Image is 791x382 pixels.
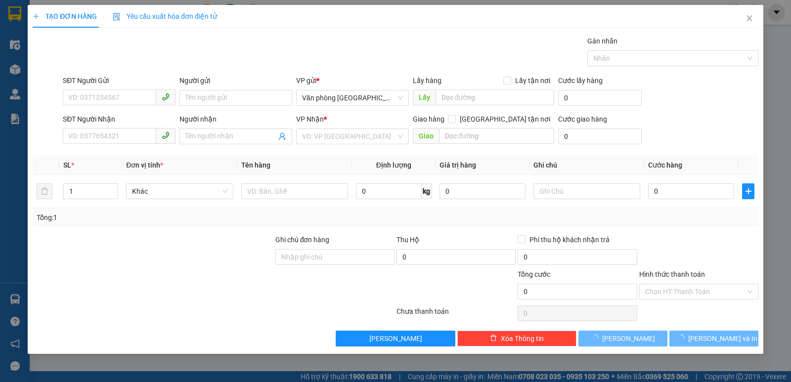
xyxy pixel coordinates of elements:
[396,236,419,244] span: Thu Hộ
[490,335,497,342] span: delete
[63,75,176,86] div: SĐT Người Gửi
[241,161,270,169] span: Tên hàng
[558,90,642,106] input: Cước lấy hàng
[241,183,348,199] input: VD: Bàn, Ghế
[456,114,554,125] span: [GEOGRAPHIC_DATA] tận nơi
[639,270,705,278] label: Hình thức thanh toán
[511,75,554,86] span: Lấy tận nơi
[518,270,550,278] span: Tổng cước
[439,128,555,144] input: Dọc đường
[587,37,617,45] label: Gán nhãn
[33,13,40,20] span: plus
[162,131,170,139] span: phone
[602,333,655,344] span: [PERSON_NAME]
[369,333,422,344] span: [PERSON_NAME]
[413,77,441,85] span: Lấy hàng
[677,335,688,341] span: loading
[275,236,330,244] label: Ghi chú đơn hàng
[558,77,603,85] label: Cước lấy hàng
[33,12,97,20] span: TẠO ĐƠN HÀNG
[746,14,753,22] span: close
[436,89,555,105] input: Dọc đường
[669,331,758,346] button: [PERSON_NAME] và In
[558,115,607,123] label: Cước giao hàng
[395,306,517,323] div: Chưa thanh toán
[37,183,52,199] button: delete
[376,161,411,169] span: Định lượng
[591,335,602,341] span: loading
[648,161,682,169] span: Cước hàng
[63,161,71,169] span: SL
[558,128,642,144] input: Cước giao hàng
[742,183,754,199] button: plus
[743,187,754,195] span: plus
[278,132,286,140] span: user-add
[126,161,163,169] span: Đơn vị tính
[37,212,306,223] div: Tổng: 1
[529,156,644,175] th: Ghi chú
[179,114,292,125] div: Người nhận
[113,13,121,21] img: icon
[113,12,217,20] span: Yêu cầu xuất hóa đơn điện tử
[439,183,526,199] input: 0
[336,331,455,346] button: [PERSON_NAME]
[413,89,436,105] span: Lấy
[688,333,757,344] span: [PERSON_NAME] và In
[413,128,439,144] span: Giao
[296,115,324,123] span: VP Nhận
[275,249,395,265] input: Ghi chú đơn hàng
[63,114,176,125] div: SĐT Người Nhận
[439,161,476,169] span: Giá trị hàng
[302,90,403,105] span: Văn phòng Ninh Bình
[533,183,640,199] input: Ghi Chú
[501,333,544,344] span: Xóa Thông tin
[179,75,292,86] div: Người gửi
[296,75,409,86] div: VP gửi
[413,115,444,123] span: Giao hàng
[736,5,763,33] button: Close
[457,331,576,346] button: deleteXóa Thông tin
[422,183,432,199] span: kg
[578,331,667,346] button: [PERSON_NAME]
[526,234,614,245] span: Phí thu hộ khách nhận trả
[132,184,227,199] span: Khác
[162,93,170,101] span: phone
